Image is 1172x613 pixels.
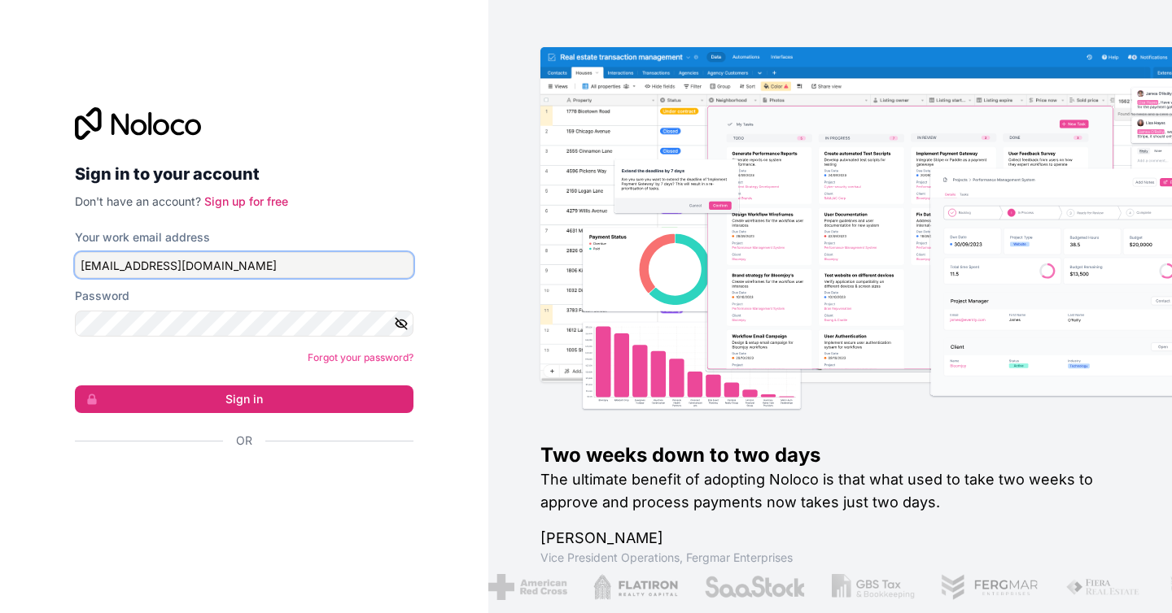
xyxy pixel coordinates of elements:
img: /assets/american-red-cross-BAupjrZR.png [488,574,567,600]
button: Sign in [75,385,413,413]
a: Sign up for free [204,194,288,208]
h1: [PERSON_NAME] [540,527,1120,550]
img: /assets/saastock-C6Zbiodz.png [704,574,807,600]
h1: Two weeks down to two days [540,442,1120,468]
img: /assets/flatiron-C8eUkumj.png [593,574,678,600]
a: Forgot your password? [308,351,413,363]
iframe: Sign in with Google Button [67,467,409,502]
img: /assets/gbstax-C-GtDUiK.png [832,574,915,600]
input: Email address [75,252,413,278]
h2: Sign in to your account [75,159,413,189]
label: Your work email address [75,229,210,246]
h2: The ultimate benefit of adopting Noloco is that what used to take two weeks to approve and proces... [540,468,1120,514]
span: Don't have an account? [75,194,201,208]
input: Password [75,311,413,337]
img: /assets/fergmar-CudnrXN5.png [941,574,1040,600]
span: Or [236,433,252,449]
h1: Vice President Operations , Fergmar Enterprises [540,550,1120,566]
label: Password [75,288,129,304]
img: /assets/fiera-fwj2N5v4.png [1065,574,1142,600]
